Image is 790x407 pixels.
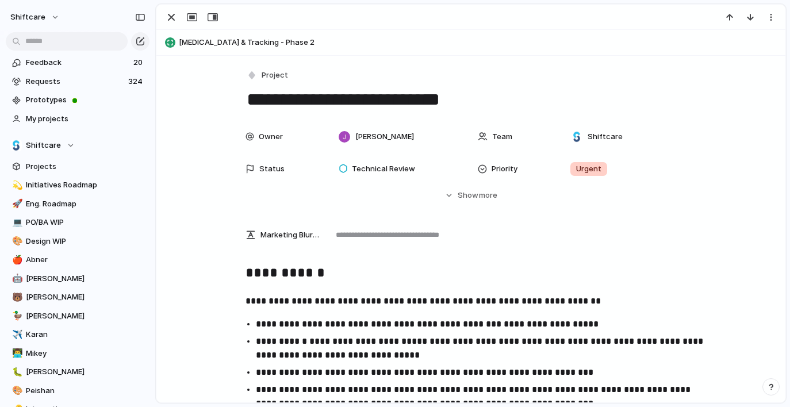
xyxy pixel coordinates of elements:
span: [PERSON_NAME] [26,310,145,322]
span: Initiatives Roadmap [26,179,145,191]
div: 🐛 [12,366,20,379]
button: 🐛 [10,366,22,378]
button: Shiftcare [6,137,149,154]
button: 🍎 [10,254,22,266]
span: Prototypes [26,94,145,106]
button: 🤖 [10,273,22,285]
div: 🐻 [12,291,20,304]
button: 💻 [10,217,22,228]
span: Owner [259,131,283,143]
span: Karan [26,329,145,340]
span: Urgent [576,163,601,175]
span: [PERSON_NAME] [355,131,414,143]
span: Status [259,163,285,175]
a: 🦆[PERSON_NAME] [6,308,149,325]
button: 🎨 [10,385,22,397]
a: 🐻[PERSON_NAME] [6,289,149,306]
span: PO/BA WIP [26,217,145,228]
span: Projects [26,161,145,172]
span: more [479,190,497,201]
a: 🎨Peishan [6,382,149,400]
a: Requests324 [6,73,149,90]
div: 👨‍💻 [12,347,20,360]
button: 💫 [10,179,22,191]
a: 🎨Design WIP [6,233,149,250]
a: Feedback20 [6,54,149,71]
button: shiftcare [5,8,66,26]
a: 🍎Abner [6,251,149,268]
button: 🎨 [10,236,22,247]
a: 🤖[PERSON_NAME] [6,270,149,287]
span: Technical Review [352,163,415,175]
a: 💫Initiatives Roadmap [6,176,149,194]
span: Requests [26,76,125,87]
a: Projects [6,158,149,175]
a: ✈️Karan [6,326,149,343]
span: Shiftcare [26,140,61,151]
div: 🤖 [12,272,20,285]
button: ✈️ [10,329,22,340]
a: 🐛[PERSON_NAME] [6,363,149,381]
button: Showmore [246,185,696,206]
span: [MEDICAL_DATA] & Tracking - Phase 2 [179,37,780,48]
a: 🚀Eng. Roadmap [6,195,149,213]
div: 💫 [12,179,20,192]
span: Feedback [26,57,130,68]
span: My projects [26,113,145,125]
div: 🎨 [12,235,20,248]
span: Peishan [26,385,145,397]
button: Project [244,67,292,84]
span: Team [492,131,512,143]
a: My projects [6,110,149,128]
span: Abner [26,254,145,266]
button: [MEDICAL_DATA] & Tracking - Phase 2 [162,33,780,52]
span: 20 [133,57,145,68]
span: Priority [492,163,517,175]
a: 👨‍💻Mikey [6,345,149,362]
button: 🦆 [10,310,22,322]
span: Project [262,70,288,81]
span: Mikey [26,348,145,359]
span: Shiftcare [588,131,623,143]
div: 💻 [12,216,20,229]
div: 🦆 [12,309,20,322]
button: 👨‍💻 [10,348,22,359]
div: 🚀 [12,197,20,210]
a: 💻PO/BA WIP [6,214,149,231]
div: 🎨 [12,384,20,397]
span: [PERSON_NAME] [26,291,145,303]
span: shiftcare [10,11,45,23]
span: [PERSON_NAME] [26,273,145,285]
button: 🐻 [10,291,22,303]
span: Show [458,190,478,201]
span: Marketing Blurb (15-20 Words) [260,229,319,241]
button: 🚀 [10,198,22,210]
span: 324 [128,76,145,87]
span: Eng. Roadmap [26,198,145,210]
div: 🍎 [12,254,20,267]
a: Prototypes [6,91,149,109]
span: [PERSON_NAME] [26,366,145,378]
span: Design WIP [26,236,145,247]
div: ✈️ [12,328,20,341]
